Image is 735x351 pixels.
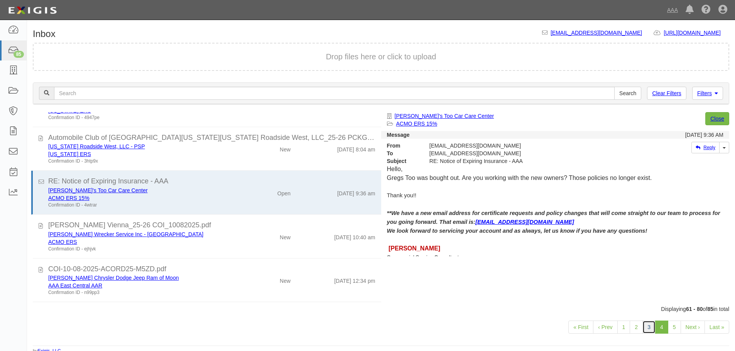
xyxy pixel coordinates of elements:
a: ACMO ERS 15% [48,195,90,201]
a: 3 [642,321,656,334]
a: [US_STATE] ERS [48,151,91,157]
div: California Roadside West, LLC - PSP [48,143,234,150]
a: Clear Filters [647,87,686,100]
div: Diehl Chrysler Dodge Jeep Ram of Moon [48,274,234,282]
span: [PERSON_NAME] [389,245,440,252]
a: AAA [663,2,682,18]
div: agreement-ncppye@ace.complianz.com [424,149,637,157]
a: Last » [705,321,729,334]
a: [EMAIL_ADDRESS][DOMAIN_NAME] [551,30,642,36]
a: Close [705,112,729,125]
a: 2 [630,321,643,334]
a: Next › [681,321,705,334]
div: RE: Notice of Expiring Insurance - AAA [48,176,375,186]
p: Gregs Too was bought out. Are you working with the new owners? Those policies no longer exist. [387,174,724,183]
strong: Message [387,132,410,138]
a: Filters [692,87,723,100]
strong: To [381,149,424,157]
div: Confirmation ID - 3htp9x [48,158,234,165]
div: RE: Notice of Expiring Insurance - AAA [424,157,637,165]
strong: Subject [381,157,424,165]
a: [URL][DOMAIN_NAME] [664,30,729,36]
a: [PERSON_NAME] Wrecker Service Inc - [GEOGRAPHIC_DATA] [48,231,203,237]
div: [DATE] 12:34 pm [334,274,375,285]
div: ACMO ERS [48,238,234,246]
a: 4 [655,321,668,334]
div: [DATE] 10:40 am [334,230,375,241]
a: ‹ Prev [593,321,617,334]
span: **We have a new email address for certificate requests and policy changes that will come straight... [387,210,720,225]
a: 5 [668,321,681,334]
a: ACMO ERS [48,239,77,245]
div: [DATE] 9:36 AM [685,131,723,139]
div: Britton's Wrecker Service Inc - Vienna [48,230,234,238]
div: 85 [14,51,24,58]
span: We look forward to servicing your account and as always, let us know if you have any questions! [387,228,647,234]
a: [PERSON_NAME] Chrysler Dodge Jeep Ram of Moon [48,275,179,281]
a: « First [568,321,593,334]
div: Confirmation ID - ejhjvk [48,246,234,252]
i: Help Center - Complianz [701,5,711,15]
div: Open [277,186,291,197]
div: Confirmation ID - 4wtrar [48,202,234,208]
a: 1 [617,321,630,334]
div: AAA East Central AAR [48,282,234,289]
input: Search [54,87,615,100]
h1: Inbox [33,29,56,39]
div: New [280,274,291,285]
div: New [280,230,291,241]
div: [EMAIL_ADDRESS][DOMAIN_NAME] [424,142,637,149]
div: [DATE] 8:04 am [337,143,375,153]
span: Commercial Service Consultant [387,254,459,260]
a: [US_STATE] ERS [48,107,91,114]
button: Drop files here or click to upload [326,51,436,62]
p: Hello, [387,165,724,174]
a: ACMO ERS 15% [396,121,438,127]
input: Search [614,87,641,100]
img: logo-5460c22ac91f19d4615b14bd174203de0afe785f0fc80cf4dbbc73dc1793850b.png [6,3,59,17]
div: Confirmation ID - n99pp3 [48,289,234,296]
div: COI-10-08-2025-ACORD25-M5ZD.pdf [48,264,375,274]
div: Automobile Club of Southern California_California Roadside West, LLC_25-26 PCKG & 25-26 WC_10-8-2... [48,133,375,143]
div: New [280,143,291,153]
strong: From [381,142,424,149]
div: Britton_AAA Vienna_25-26 COI_10082025.pdf [48,220,375,230]
a: [US_STATE] Roadside West, LLC - PSP [48,143,145,149]
b: 85 [707,306,713,312]
a: [EMAIL_ADDRESS][DOMAIN_NAME] [475,219,574,225]
div: [DATE] 9:36 am [337,186,375,197]
div: Displaying of in total [27,305,735,313]
div: California ERS [48,150,234,158]
b: 61 - 80 [686,306,703,312]
span: Thank you!! [387,192,417,198]
a: AAA East Central AAR [48,282,102,289]
div: Confirmation ID - 4947pe [48,114,234,121]
a: [PERSON_NAME]'s Too Car Care Center [395,113,494,119]
a: Reply [691,142,720,153]
a: [PERSON_NAME]'s Too Car Care Center [48,187,148,193]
